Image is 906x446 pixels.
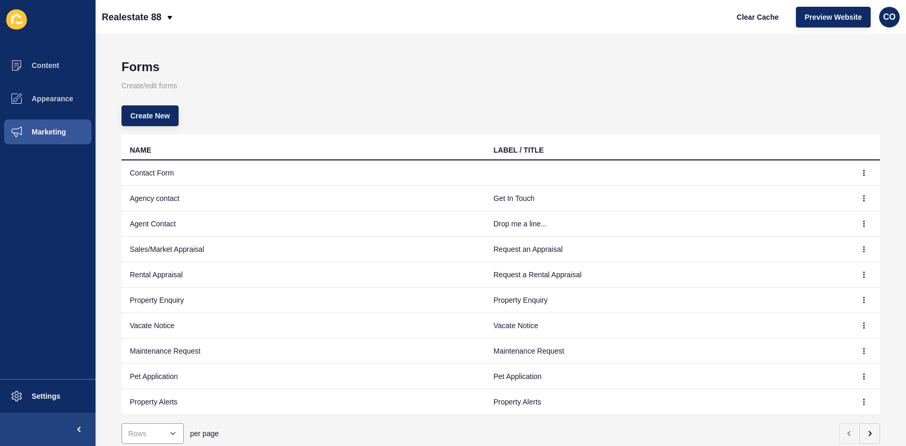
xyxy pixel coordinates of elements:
[485,364,849,389] td: Pet Application
[121,389,485,415] td: Property Alerts
[121,74,880,97] p: Create/edit forms
[121,105,179,126] button: Create New
[485,339,849,364] td: Maintenance Request
[121,186,485,211] td: Agency contact
[485,186,849,211] td: Get In Touch
[121,160,485,186] td: Contact Form
[805,12,862,22] span: Preview Website
[485,313,849,339] td: Vacate Notice
[102,4,161,30] p: Realestate 88
[121,237,485,262] td: Sales/Market Appraisal
[494,145,544,155] div: LABEL / TITLE
[485,262,849,288] td: Request a Rental Appraisal
[485,288,849,313] td: Property Enquiry
[485,211,849,237] td: Drop me a line...
[130,145,151,155] div: NAME
[121,313,485,339] td: Vacate Notice
[121,60,880,74] h1: Forms
[130,111,170,121] span: Create New
[190,428,219,439] span: per page
[883,12,896,22] span: CO
[121,423,184,444] div: open menu
[485,237,849,262] td: Request an Appraisal
[796,7,871,28] button: Preview Website
[121,364,485,389] td: Pet Application
[737,12,779,22] span: Clear Cache
[121,288,485,313] td: Property Enquiry
[121,211,485,237] td: Agent Contact
[121,339,485,364] td: Maintenance Request
[121,262,485,288] td: Rental Appraisal
[728,7,788,28] button: Clear Cache
[485,389,849,415] td: Property Alerts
